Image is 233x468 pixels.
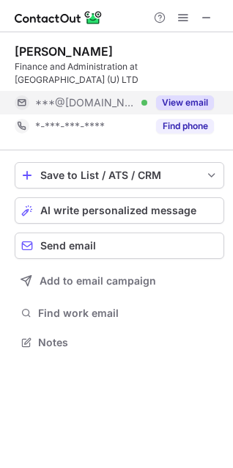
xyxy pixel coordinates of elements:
button: Reveal Button [156,119,214,134]
button: save-profile-one-click [15,162,224,189]
button: Find work email [15,303,224,323]
span: AI write personalized message [40,205,196,216]
span: Add to email campaign [40,275,156,287]
span: ***@[DOMAIN_NAME] [35,96,136,109]
button: Add to email campaign [15,268,224,294]
button: Send email [15,233,224,259]
div: [PERSON_NAME] [15,44,113,59]
button: Notes [15,332,224,353]
button: AI write personalized message [15,197,224,224]
div: Finance and Administration at [GEOGRAPHIC_DATA] (U) LTD [15,60,224,87]
div: Save to List / ATS / CRM [40,169,199,181]
span: Find work email [38,307,218,320]
span: Notes [38,336,218,349]
img: ContactOut v5.3.10 [15,9,103,26]
button: Reveal Button [156,95,214,110]
span: Send email [40,240,96,252]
